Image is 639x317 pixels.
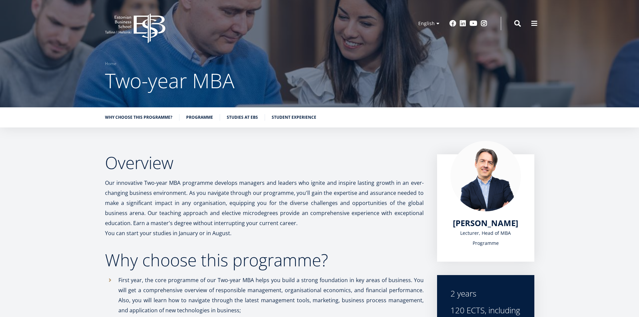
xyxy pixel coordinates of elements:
[186,114,213,121] a: Programme
[449,20,456,27] a: Facebook
[453,217,518,228] span: [PERSON_NAME]
[105,67,234,94] span: Two-year MBA
[105,114,172,121] a: Why choose this programme?
[450,228,521,248] div: Lecturer, Head of MBA Programme
[481,20,487,27] a: Instagram
[470,20,477,27] a: Youtube
[105,228,424,238] p: You can start your studies in January or in August.
[450,141,521,211] img: Marko Rillo
[105,252,424,268] h2: Why choose this programme?
[105,60,116,67] a: Home
[272,114,316,121] a: Student experience
[460,20,466,27] a: Linkedin
[450,288,521,299] div: 2 years
[105,154,424,171] h2: Overview
[227,114,258,121] a: Studies at EBS
[453,218,518,228] a: [PERSON_NAME]
[118,275,424,315] p: First year, the core programme of our Two-year MBA helps you build a strong foundation in key are...
[105,178,424,228] p: Our innovative Two-year MBA programme develops managers and leaders who ignite and inspire lastin...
